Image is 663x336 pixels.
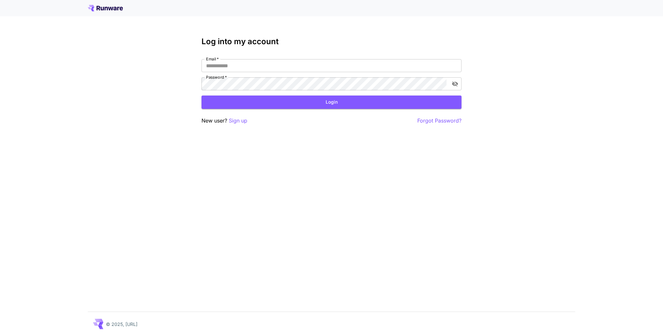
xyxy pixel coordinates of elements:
p: New user? [201,117,247,125]
button: Sign up [229,117,247,125]
button: toggle password visibility [449,78,461,90]
label: Password [206,74,227,80]
button: Login [201,96,461,109]
p: © 2025, [URL] [106,321,137,328]
button: Forgot Password? [417,117,461,125]
label: Email [206,56,219,62]
h3: Log into my account [201,37,461,46]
